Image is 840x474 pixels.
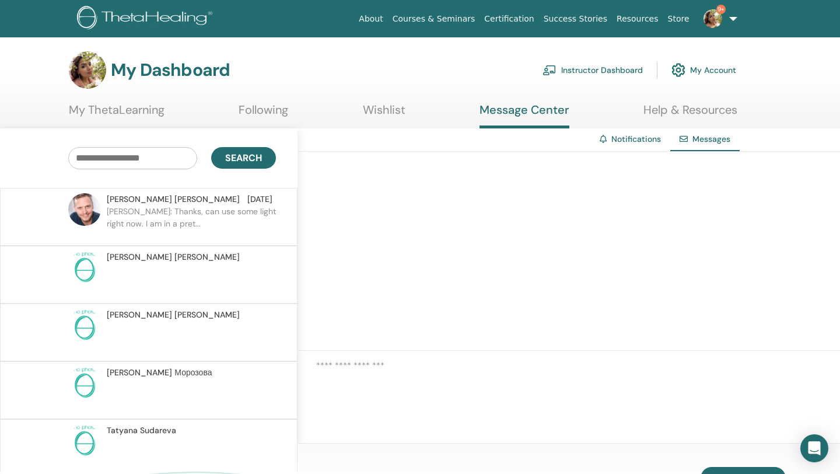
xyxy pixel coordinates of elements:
span: [PERSON_NAME] [PERSON_NAME] [107,251,240,263]
img: no-photo.png [68,251,101,284]
a: Following [239,103,288,126]
a: My ThetaLearning [69,103,164,126]
img: no-photo.png [68,367,101,399]
span: [PERSON_NAME] Морозова [107,367,212,379]
a: Resources [612,8,663,30]
a: Courses & Seminars [388,8,480,30]
img: cog.svg [671,60,685,80]
img: default.jpg [68,193,101,226]
a: Instructor Dashboard [542,57,643,83]
span: Search [225,152,262,164]
h3: My Dashboard [111,60,230,81]
button: Search [211,147,276,169]
a: Message Center [480,103,569,128]
a: My Account [671,57,736,83]
img: no-photo.png [68,309,101,341]
span: [DATE] [247,193,272,205]
img: logo.png [77,6,216,32]
span: [PERSON_NAME] [PERSON_NAME] [107,193,240,205]
a: Wishlist [363,103,405,126]
a: About [354,8,387,30]
span: 9+ [716,5,726,14]
a: Notifications [611,134,661,144]
img: no-photo.png [68,424,101,457]
a: Help & Resources [643,103,737,126]
a: Store [663,8,694,30]
img: default.jpg [703,9,722,28]
img: chalkboard-teacher.svg [542,65,556,75]
div: Open Intercom Messenger [800,434,828,462]
p: [PERSON_NAME]: Thanks, can use some light right now. I am in a pret... [107,205,276,241]
a: Certification [480,8,538,30]
span: Tatyana Sudareva [107,424,176,437]
img: default.jpg [69,51,106,89]
a: Success Stories [539,8,612,30]
span: [PERSON_NAME] [PERSON_NAME] [107,309,240,321]
span: Messages [692,134,730,144]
